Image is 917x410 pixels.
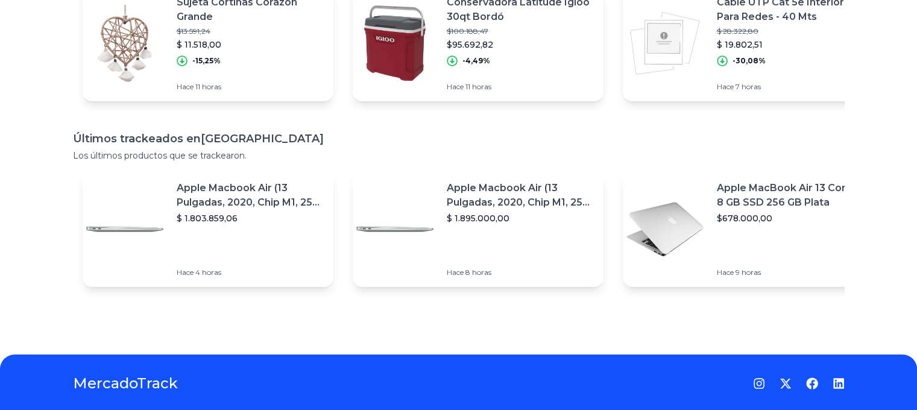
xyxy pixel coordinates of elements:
[465,268,491,277] font: 8 horas
[177,182,320,237] font: Apple Macbook Air (13 Pulgadas, 2020, Chip M1, 256 Gb De Ssd, 8 Gb De Ram) - Plata
[623,187,707,271] img: Imagen destacada
[353,1,437,86] img: Imagen destacada
[195,268,221,277] font: 4 horas
[717,182,864,208] font: Apple MacBook Air 13 Core I5 ​​8 GB SSD 256 GB Plata
[717,82,734,91] font: Hace
[177,39,221,50] font: $ 11.518,00
[177,268,194,277] font: Hace
[623,1,707,86] img: Imagen destacada
[465,82,491,91] font: 11 horas
[177,27,210,36] font: $13.591,24
[736,268,761,277] font: 9 horas
[447,39,493,50] font: $95.692,82
[447,213,509,224] font: $ 1.895.000,00
[177,213,238,224] font: $ 1.803.859,06
[806,377,818,389] a: Facebook
[753,377,765,389] a: Instagram
[717,39,763,50] font: $ 19.802,51
[73,150,247,161] font: Los últimos productos que se trackearon.
[462,56,490,65] font: -4,49%
[83,1,167,86] img: Imagen destacada
[833,377,845,389] a: LinkedIn
[73,374,178,393] a: MercadoTrack
[353,187,437,271] img: Imagen destacada
[447,82,464,91] font: Hace
[736,82,761,91] font: 7 horas
[717,268,734,277] font: Hace
[195,82,221,91] font: 11 horas
[73,374,178,392] font: MercadoTrack
[83,171,333,287] a: Imagen destacadaApple Macbook Air (13 Pulgadas, 2020, Chip M1, 256 Gb De Ssd, 8 Gb De Ram) - Plat...
[623,171,874,287] a: Imagen destacadaApple MacBook Air 13 Core I5 ​​8 GB SSD 256 GB Plata$678.000,00Hace 9 horas
[192,56,221,65] font: -15,25%
[717,27,758,36] font: $ 28.322,80
[83,187,167,271] img: Imagen destacada
[177,82,194,91] font: Hace
[201,132,324,145] font: [GEOGRAPHIC_DATA]
[447,268,464,277] font: Hace
[447,182,590,237] font: Apple Macbook Air (13 Pulgadas, 2020, Chip M1, 256 Gb De Ssd, 8 Gb De Ram) - Plata
[73,132,201,145] font: Últimos trackeados en
[353,171,603,287] a: Imagen destacadaApple Macbook Air (13 Pulgadas, 2020, Chip M1, 256 Gb De Ssd, 8 Gb De Ram) - Plat...
[717,213,772,224] font: $678.000,00
[780,377,792,389] a: Gorjeo
[733,56,766,65] font: -30,08%
[447,27,488,36] font: $100.188,47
